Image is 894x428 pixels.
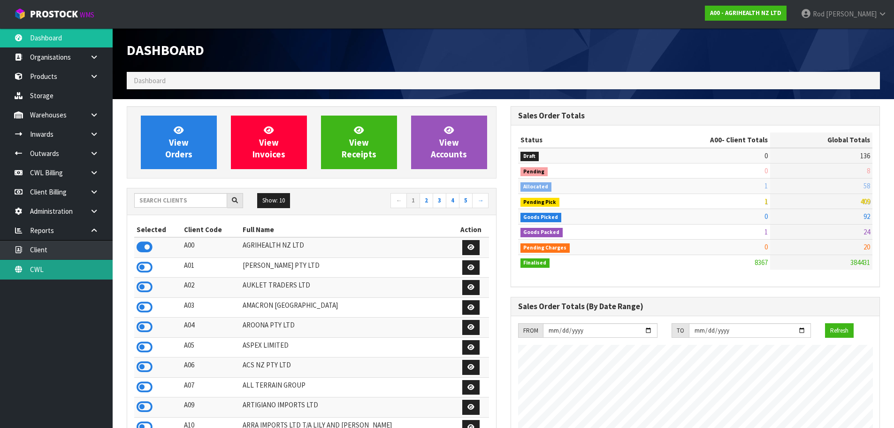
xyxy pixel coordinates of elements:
[240,397,453,418] td: ARTIGIANO IMPORTS LTD
[710,135,722,144] span: A00
[182,318,241,338] td: A04
[182,397,241,418] td: A09
[240,377,453,397] td: ALL TERRAIN GROUP
[764,227,768,236] span: 1
[850,258,870,267] span: 384431
[411,116,487,169] a: ViewAccounts
[240,358,453,378] td: ACS NZ PTY LTD
[825,323,854,338] button: Refresh
[826,9,877,18] span: [PERSON_NAME]
[520,152,539,161] span: Draft
[518,111,873,120] h3: Sales Order Totals
[240,318,453,338] td: AROONA PTY LTD
[755,258,768,267] span: 8367
[813,9,825,18] span: Rod
[182,278,241,298] td: A02
[182,222,241,237] th: Client Code
[710,9,781,17] strong: A00 - AGRIHEALTH NZ LTD
[446,193,459,208] a: 4
[764,151,768,160] span: 0
[14,8,26,20] img: cube-alt.png
[30,8,78,20] span: ProStock
[672,323,689,338] div: TO
[520,182,552,192] span: Allocated
[134,193,227,208] input: Search clients
[182,237,241,257] td: A00
[406,193,420,208] a: 1
[240,278,453,298] td: AUKLET TRADERS LTD
[705,6,787,21] a: A00 - AGRIHEALTH NZ LTD
[165,125,192,160] span: View Orders
[635,132,770,148] th: - Client Totals
[863,242,870,251] span: 20
[319,193,489,210] nav: Page navigation
[867,166,870,175] span: 8
[80,10,94,19] small: WMS
[321,116,397,169] a: ViewReceipts
[520,198,560,207] span: Pending Pick
[520,243,570,253] span: Pending Charges
[240,297,453,318] td: AMACRON [GEOGRAPHIC_DATA]
[252,125,285,160] span: View Invoices
[520,167,548,177] span: Pending
[518,302,873,311] h3: Sales Order Totals (By Date Range)
[182,337,241,358] td: A05
[518,323,543,338] div: FROM
[342,125,376,160] span: View Receipts
[182,297,241,318] td: A03
[134,222,182,237] th: Selected
[764,197,768,206] span: 1
[390,193,407,208] a: ←
[257,193,290,208] button: Show: 10
[764,181,768,190] span: 1
[240,337,453,358] td: ASPEX LIMITED
[518,132,635,148] th: Status
[863,212,870,221] span: 92
[433,193,446,208] a: 3
[472,193,489,208] a: →
[141,116,217,169] a: ViewOrders
[182,377,241,397] td: A07
[240,257,453,278] td: [PERSON_NAME] PTY LTD
[420,193,433,208] a: 2
[127,41,204,59] span: Dashboard
[863,181,870,190] span: 58
[770,132,872,148] th: Global Totals
[431,125,467,160] span: View Accounts
[182,257,241,278] td: A01
[231,116,307,169] a: ViewInvoices
[453,222,489,237] th: Action
[764,242,768,251] span: 0
[520,228,563,237] span: Goods Packed
[520,213,562,222] span: Goods Picked
[520,258,550,268] span: Finalised
[459,193,473,208] a: 5
[764,212,768,221] span: 0
[863,227,870,236] span: 24
[134,76,166,85] span: Dashboard
[240,222,453,237] th: Full Name
[764,166,768,175] span: 0
[240,237,453,257] td: AGRIHEALTH NZ LTD
[182,358,241,378] td: A06
[860,197,870,206] span: 409
[860,151,870,160] span: 136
